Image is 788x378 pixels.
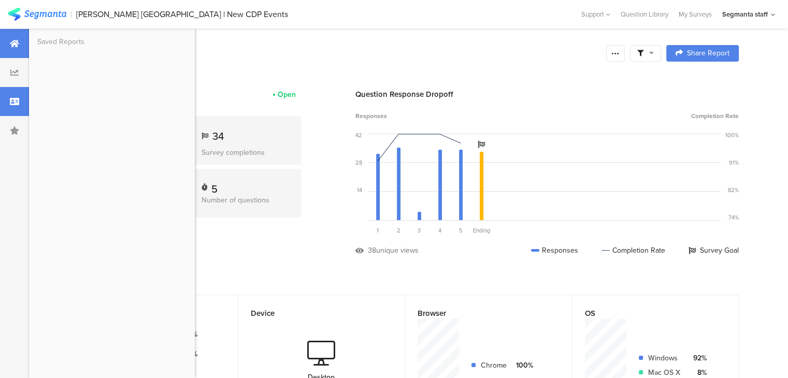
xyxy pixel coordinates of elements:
[722,9,768,19] div: Segmanta staff
[689,245,739,256] div: Survey Goal
[687,50,729,57] span: Share Report
[601,245,665,256] div: Completion Rate
[37,36,84,47] div: Saved Reports
[438,226,441,235] span: 4
[202,195,269,206] span: Number of questions
[355,158,362,167] div: 28
[585,308,709,319] div: OS
[725,131,739,139] div: 100%
[418,226,421,235] span: 3
[202,147,289,158] div: Survey completions
[212,128,224,144] span: 34
[376,245,419,256] div: unique views
[691,111,739,121] span: Completion Rate
[515,360,533,371] div: 100%
[674,9,717,19] a: My Surveys
[70,44,601,63] div: Results Overview
[648,367,680,378] div: Mac OS X
[181,329,197,340] div: 91.7%
[728,213,739,222] div: 74%
[368,245,376,256] div: 38
[459,226,463,235] span: 5
[8,8,66,21] img: segmanta logo
[728,186,739,194] div: 82%
[181,348,197,359] div: 8.3%
[418,308,542,319] div: Browser
[615,9,674,19] a: Question Library
[729,158,739,167] div: 91%
[70,8,72,20] div: |
[689,353,707,364] div: 92%
[648,353,680,364] div: Windows
[355,89,739,100] div: Question Response Dropoff
[355,111,387,121] span: Responses
[481,360,507,371] div: Chrome
[531,245,578,256] div: Responses
[397,226,400,235] span: 2
[355,131,362,139] div: 42
[689,367,707,378] div: 8%
[581,6,610,22] div: Support
[278,89,296,100] div: Open
[76,9,288,19] div: [PERSON_NAME] [GEOGRAPHIC_DATA] | New CDP Events
[377,226,379,235] span: 1
[251,308,376,319] div: Device
[357,186,362,194] div: 14
[211,181,218,192] div: 5
[478,141,485,148] i: Survey Goal
[471,226,492,235] div: Ending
